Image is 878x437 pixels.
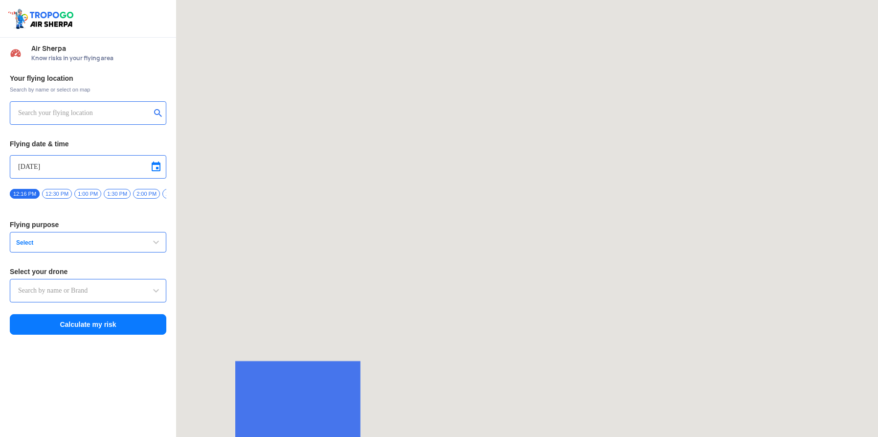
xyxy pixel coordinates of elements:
h3: Your flying location [10,75,166,82]
h3: Select your drone [10,268,166,275]
span: 2:30 PM [162,189,189,199]
button: Select [10,232,166,253]
input: Search your flying location [18,107,151,119]
span: Search by name or select on map [10,86,166,93]
img: ic_tgdronemaps.svg [7,7,77,30]
span: Select [12,239,135,247]
input: Select Date [18,161,158,173]
img: Risk Scores [10,47,22,59]
span: 1:30 PM [104,189,131,199]
span: Air Sherpa [31,45,166,52]
span: Know risks in your flying area [31,54,166,62]
h3: Flying date & time [10,140,166,147]
span: 12:30 PM [42,189,72,199]
span: 2:00 PM [133,189,160,199]
button: Calculate my risk [10,314,166,335]
span: 12:16 PM [10,189,40,199]
input: Search by name or Brand [18,285,158,297]
span: 1:00 PM [74,189,101,199]
h3: Flying purpose [10,221,166,228]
